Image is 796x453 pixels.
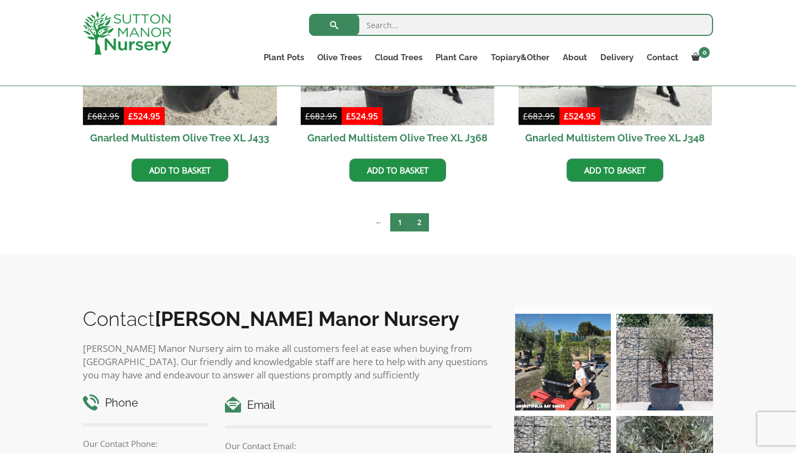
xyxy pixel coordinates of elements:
a: Delivery [594,50,640,65]
bdi: 524.95 [128,110,160,122]
img: A beautiful multi-stem Spanish Olive tree potted in our luxurious fibre clay pots 😍😍 [616,314,713,410]
span: £ [305,110,310,122]
p: [PERSON_NAME] Manor Nursery aim to make all customers feel at ease when buying from [GEOGRAPHIC_D... [83,342,492,382]
a: 0 [685,50,713,65]
a: Add to basket: “Gnarled Multistem Olive Tree XL J433” [132,159,228,182]
span: £ [523,110,528,122]
a: Topiary&Other [484,50,556,65]
h2: Gnarled Multistem Olive Tree XL J348 [519,125,713,150]
nav: Product Pagination [83,213,713,236]
h2: Gnarled Multistem Olive Tree XL J433 [83,125,277,150]
span: £ [128,110,133,122]
a: Olive Trees [311,50,368,65]
h2: Gnarled Multistem Olive Tree XL J368 [301,125,495,150]
span: £ [564,110,569,122]
a: Page 1 [390,213,410,231]
bdi: 524.95 [564,110,596,122]
input: Search... [309,14,713,36]
h4: Phone [83,394,208,412]
bdi: 682.95 [305,110,337,122]
bdi: 682.95 [523,110,555,122]
span: Page 2 [410,213,429,231]
a: Add to basket: “Gnarled Multistem Olive Tree XL J348” [567,159,663,182]
img: Our elegant & picturesque Angustifolia Cones are an exquisite addition to your Bay Tree collectio... [514,314,611,410]
a: Plant Care [429,50,484,65]
a: Add to basket: “Gnarled Multistem Olive Tree XL J368” [349,159,446,182]
b: [PERSON_NAME] Manor Nursery [155,307,459,330]
p: Our Contact Phone: [83,437,208,450]
span: £ [346,110,351,122]
span: £ [87,110,92,122]
p: Our Contact Email: [225,439,492,452]
a: Plant Pots [257,50,311,65]
span: 0 [699,47,710,58]
h4: Email [225,397,492,414]
a: Cloud Trees [368,50,429,65]
bdi: 524.95 [346,110,378,122]
h2: Contact [83,307,492,330]
a: ← [368,213,390,231]
img: logo [83,11,171,55]
bdi: 682.95 [87,110,119,122]
a: Contact [640,50,685,65]
a: About [556,50,594,65]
